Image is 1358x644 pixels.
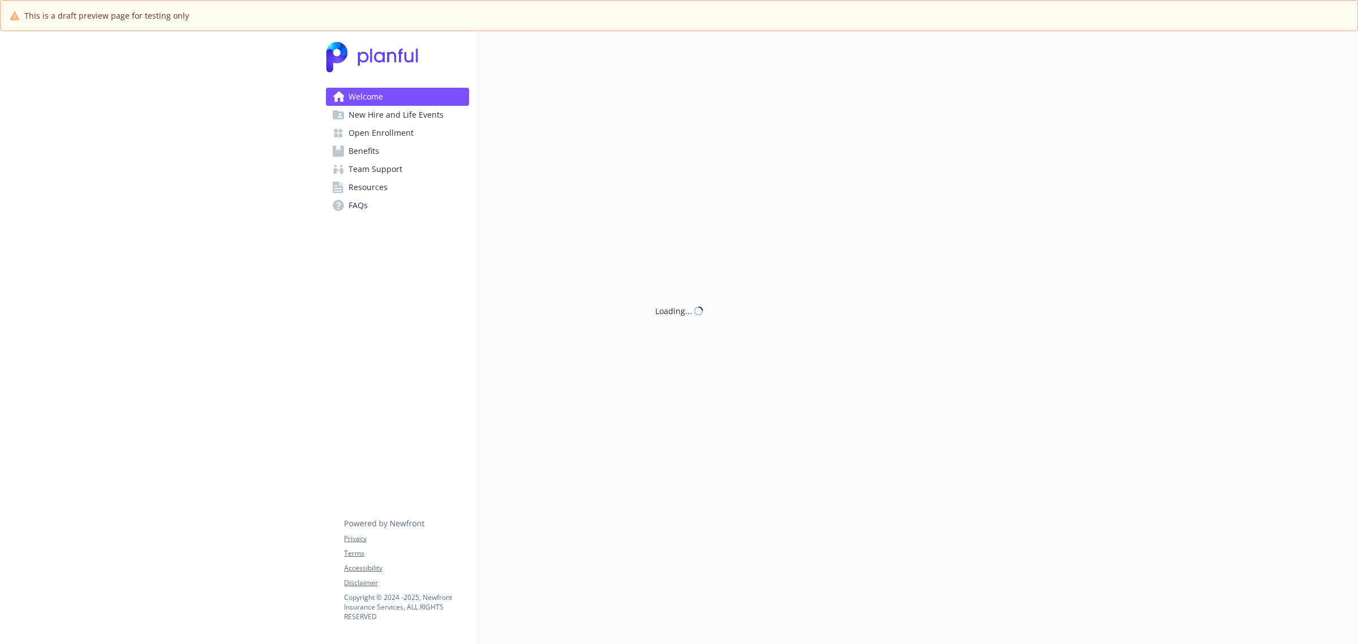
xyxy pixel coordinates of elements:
div: Loading... [655,305,692,317]
a: Welcome [326,88,469,106]
a: Terms [344,548,469,559]
a: Disclaimer [344,578,469,588]
a: FAQs [326,196,469,214]
a: New Hire and Life Events [326,106,469,124]
span: Resources [349,178,388,196]
span: This is a draft preview page for testing only [24,10,189,22]
span: New Hire and Life Events [349,106,444,124]
a: Resources [326,178,469,196]
a: Privacy [344,534,469,544]
a: Team Support [326,160,469,178]
span: Benefits [349,142,379,160]
p: Copyright © 2024 - 2025 , Newfront Insurance Services, ALL RIGHTS RESERVED [344,593,469,621]
a: Benefits [326,142,469,160]
a: Open Enrollment [326,124,469,142]
a: Accessibility [344,563,469,573]
span: Open Enrollment [349,124,414,142]
span: FAQs [349,196,368,214]
span: Welcome [349,88,383,106]
span: Team Support [349,160,402,178]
